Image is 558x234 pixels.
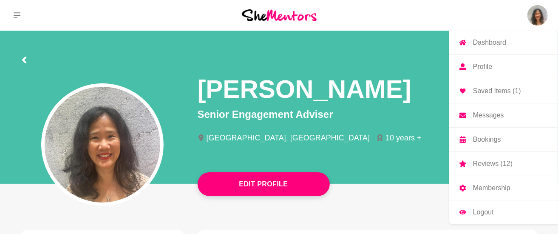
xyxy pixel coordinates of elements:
button: Edit Profile [198,172,330,196]
p: Dashboard [473,39,506,46]
a: Constance PhuaDashboardProfileSaved Items (1)MessagesBookingsReviews (12)MembershipLogout [527,5,548,26]
a: Profile [449,55,558,79]
li: 10 years + [377,134,428,142]
a: Bookings [449,128,558,151]
a: Reviews (12) [449,152,558,176]
a: Dashboard [449,31,558,54]
img: Constance Phua [527,5,548,26]
a: Saved Items (1) [449,79,558,103]
li: [GEOGRAPHIC_DATA], [GEOGRAPHIC_DATA] [198,134,377,142]
p: Bookings [473,136,501,143]
img: She Mentors Logo [242,9,317,21]
p: Messages [473,112,504,119]
p: Senior Engagement Adviser [198,107,538,122]
p: Logout [473,209,494,216]
a: Messages [449,103,558,127]
p: Profile [473,63,492,70]
p: Reviews (12) [473,160,513,167]
p: Membership [473,185,510,191]
h1: [PERSON_NAME] [198,73,411,105]
p: Saved Items (1) [473,88,521,94]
